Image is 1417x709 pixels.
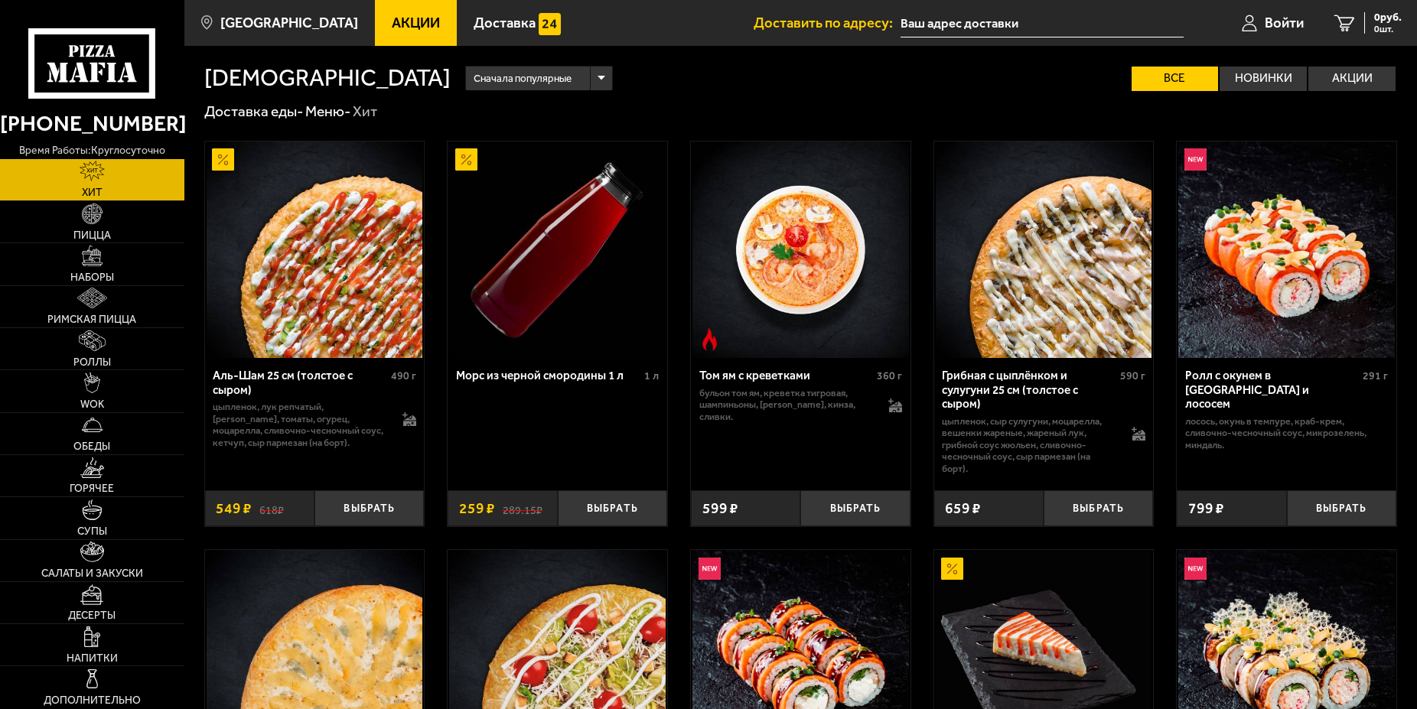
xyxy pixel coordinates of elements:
[216,501,252,515] span: 549 ₽
[1184,558,1207,580] img: Новинка
[41,568,143,579] span: Салаты и закуски
[213,401,387,448] p: цыпленок, лук репчатый, [PERSON_NAME], томаты, огурец, моцарелла, сливочно-чесночный соус, кетчуп...
[204,67,451,90] h1: [DEMOGRAPHIC_DATA]
[305,102,350,120] a: Меню-
[474,16,536,31] span: Доставка
[220,16,358,31] span: [GEOGRAPHIC_DATA]
[539,13,561,35] img: 15daf4d41897b9f0e9f617042186c801.svg
[503,501,542,515] s: 289.15 ₽
[699,328,721,350] img: Острое блюдо
[391,369,416,382] span: 490 г
[455,148,477,171] img: Акционный
[80,399,104,410] span: WOK
[699,387,874,422] p: бульон том ям, креветка тигровая, шампиньоны, [PERSON_NAME], кинза, сливки.
[877,369,902,382] span: 360 г
[691,141,910,358] a: Острое блюдоТом ям с креветками
[259,501,284,515] s: 618 ₽
[1178,141,1395,358] img: Ролл с окунем в темпуре и лососем
[1220,67,1307,90] label: Новинки
[1308,67,1396,90] label: Акции
[936,141,1152,358] img: Грибная с цыплёнком и сулугуни 25 см (толстое с сыром)
[699,558,721,580] img: Новинка
[901,9,1184,37] span: Санкт-Петербург, проспект Обуховской Обороны, 54
[70,483,114,494] span: Горячее
[699,369,873,383] div: Том ям с креветками
[558,490,667,526] button: Выбрать
[942,369,1116,411] div: Грибная с цыплёнком и сулугуни 25 см (толстое с сыром)
[1044,490,1153,526] button: Выбрать
[70,272,114,283] span: Наборы
[207,141,423,358] img: Аль-Шам 25 см (толстое с сыром)
[644,369,659,382] span: 1 л
[1374,24,1402,34] span: 0 шт.
[73,230,111,241] span: Пицца
[934,141,1154,358] a: Грибная с цыплёнком и сулугуни 25 см (толстое с сыром)
[47,314,136,325] span: Римская пицца
[754,16,901,31] span: Доставить по адресу:
[1132,67,1219,90] label: Все
[205,141,425,358] a: АкционныйАль-Шам 25 см (толстое с сыром)
[1265,16,1304,31] span: Войти
[702,501,738,515] span: 599 ₽
[459,501,495,515] span: 259 ₽
[1374,12,1402,23] span: 0 руб.
[1177,141,1396,358] a: НовинкаРолл с окунем в темпуре и лососем
[77,526,107,537] span: Супы
[941,558,963,580] img: Акционный
[1120,369,1145,382] span: 590 г
[1185,369,1359,411] div: Ролл с окунем в [GEOGRAPHIC_DATA] и лососем
[44,695,141,706] span: Дополнительно
[204,102,303,120] a: Доставка еды-
[67,653,118,664] span: Напитки
[213,369,386,397] div: Аль-Шам 25 см (толстое с сыром)
[82,187,103,198] span: Хит
[353,102,377,121] div: Хит
[73,441,110,452] span: Обеды
[314,490,424,526] button: Выбрать
[1363,369,1388,382] span: 291 г
[212,148,234,171] img: Акционный
[800,490,910,526] button: Выбрать
[1287,490,1396,526] button: Выбрать
[68,610,116,621] span: Десерты
[1188,501,1224,515] span: 799 ₽
[901,9,1184,37] input: Ваш адрес доставки
[449,141,666,358] img: Морс из черной смородины 1 л
[1184,148,1207,171] img: Новинка
[392,16,440,31] span: Акции
[448,141,667,358] a: АкционныйМорс из черной смородины 1 л
[945,501,981,515] span: 659 ₽
[456,369,640,383] div: Морс из черной смородины 1 л
[1185,415,1388,450] p: лосось, окунь в темпуре, краб-крем, сливочно-чесночный соус, микрозелень, миндаль.
[474,64,572,93] span: Сначала популярные
[942,415,1116,474] p: цыпленок, сыр сулугуни, моцарелла, вешенки жареные, жареный лук, грибной соус Жюльен, сливочно-че...
[73,357,111,368] span: Роллы
[692,141,909,358] img: Том ям с креветками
